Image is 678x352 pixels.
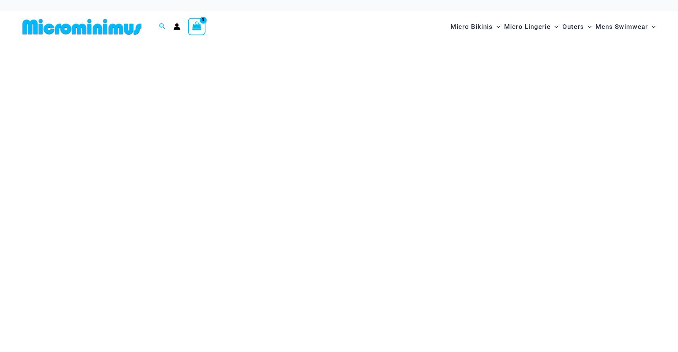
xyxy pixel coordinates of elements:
[493,17,500,36] span: Menu Toggle
[450,17,493,36] span: Micro Bikinis
[562,17,584,36] span: Outers
[594,15,657,38] a: Mens SwimwearMenu ToggleMenu Toggle
[551,17,558,36] span: Menu Toggle
[560,15,594,38] a: OutersMenu ToggleMenu Toggle
[173,23,180,30] a: Account icon link
[648,17,656,36] span: Menu Toggle
[502,15,560,38] a: Micro LingerieMenu ToggleMenu Toggle
[449,15,502,38] a: Micro BikinisMenu ToggleMenu Toggle
[584,17,592,36] span: Menu Toggle
[159,22,166,32] a: Search icon link
[504,17,551,36] span: Micro Lingerie
[447,14,659,39] nav: Site Navigation
[595,17,648,36] span: Mens Swimwear
[19,18,145,35] img: MM SHOP LOGO FLAT
[188,18,205,35] a: View Shopping Cart, empty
